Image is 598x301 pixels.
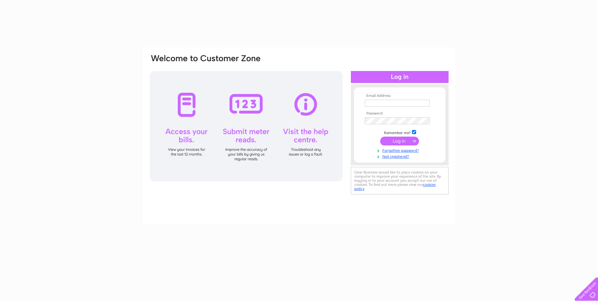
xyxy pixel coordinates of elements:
[363,111,436,116] th: Password:
[363,94,436,98] th: Email Address:
[351,167,449,194] div: Clear Business would like to place cookies on your computer to improve your experience of the sit...
[380,137,419,145] input: Submit
[354,182,436,191] a: cookies policy
[365,153,436,159] a: Not registered?
[363,129,436,135] td: Remember me?
[365,147,436,153] a: Forgotten password?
